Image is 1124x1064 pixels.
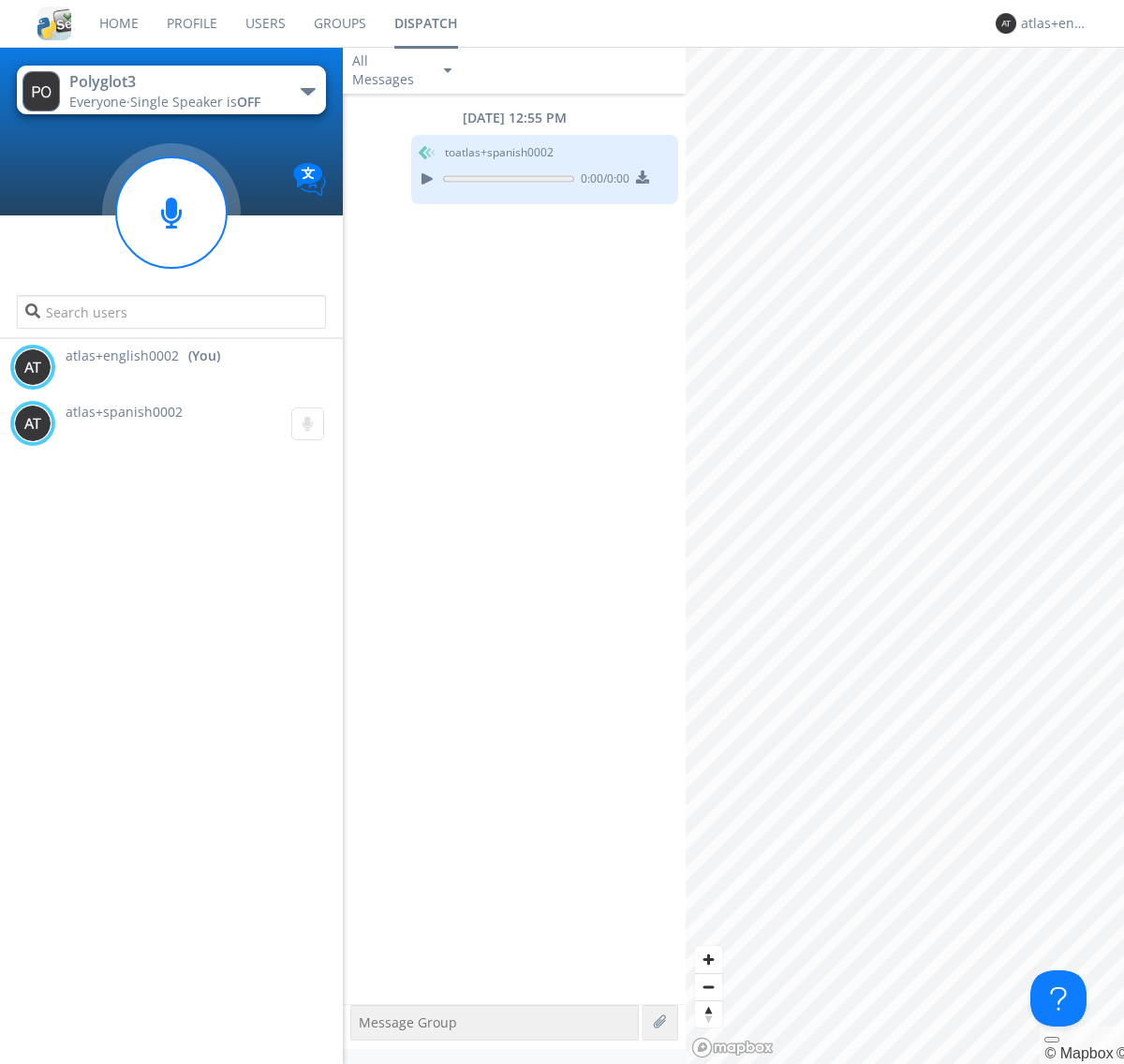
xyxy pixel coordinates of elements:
img: caret-down-sm.svg [444,68,451,73]
span: Zoom out [695,974,722,1000]
input: Search users [17,295,325,329]
div: [DATE] 12:55 PM [343,109,686,127]
a: Mapbox [1044,1045,1113,1061]
img: Translation enabled [293,163,326,196]
div: (You) [188,347,220,365]
span: Single Speaker is [130,93,260,111]
span: Reset bearing to north [695,1001,722,1027]
img: 373638.png [22,71,60,111]
span: atlas+spanish0002 [66,403,183,421]
button: Zoom in [695,946,722,973]
div: atlas+english0002 [1021,14,1091,33]
iframe: Toggle Customer Support [1030,970,1087,1027]
button: Toggle attribution [1044,1037,1059,1042]
span: atlas+english0002 [66,347,179,365]
a: Mapbox logo [691,1037,774,1058]
img: 373638.png [14,348,52,386]
button: Zoom out [695,973,722,1000]
div: All Messages [352,52,427,89]
img: cddb5a64eb264b2086981ab96f4c1ba7 [37,7,71,40]
button: Polyglot3Everyone·Single Speaker isOFF [17,66,325,114]
img: 373638.png [14,405,52,442]
span: 0:00 / 0:00 [574,170,629,191]
button: Reset bearing to north [695,1000,722,1027]
div: Polyglot3 [69,71,280,93]
span: OFF [237,93,260,111]
img: 373638.png [996,13,1016,34]
div: Everyone · [69,93,280,111]
span: to atlas+spanish0002 [445,144,554,161]
img: download media button [636,170,649,184]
